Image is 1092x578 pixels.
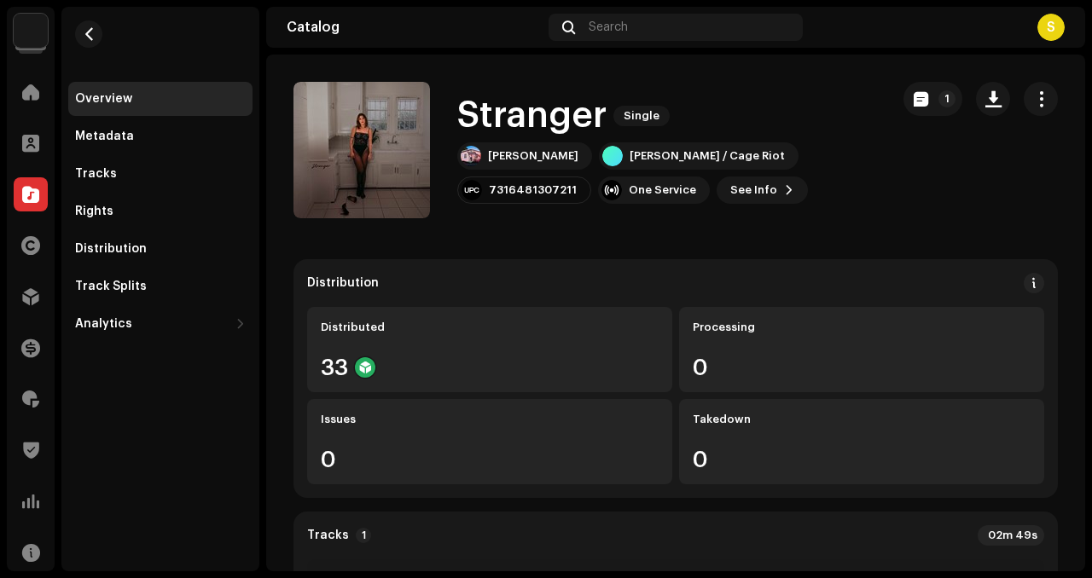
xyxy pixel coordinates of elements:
[321,413,659,426] div: Issues
[461,146,481,166] img: 008bfc72-ebf2-43c7-8cff-44205dda1ed2
[75,317,132,331] div: Analytics
[730,173,777,207] span: See Info
[75,167,117,181] div: Tracks
[630,149,785,163] div: [PERSON_NAME] / Cage Riot
[307,276,379,290] div: Distribution
[75,280,147,293] div: Track Splits
[903,82,962,116] button: 1
[629,183,696,197] div: One Service
[938,90,955,107] p-badge: 1
[1037,14,1065,41] div: S
[693,321,1031,334] div: Processing
[321,321,659,334] div: Distributed
[307,529,349,542] strong: Tracks
[693,413,1031,426] div: Takedown
[68,269,253,303] re-m-nav-item: Track Splits
[75,205,113,218] div: Rights
[287,20,542,34] div: Catalog
[75,130,134,143] div: Metadata
[68,157,253,191] re-m-nav-item: Tracks
[589,20,628,34] span: Search
[14,14,48,48] img: 3bdc119d-ef2f-4d41-acde-c0e9095fc35a
[68,119,253,153] re-m-nav-item: Metadata
[356,528,371,543] p-badge: 1
[68,194,253,228] re-m-nav-item: Rights
[75,242,147,256] div: Distribution
[68,307,253,341] re-m-nav-dropdown: Analytics
[68,82,253,116] re-m-nav-item: Overview
[488,149,578,163] div: [PERSON_NAME]
[613,106,670,126] span: Single
[717,176,808,204] button: See Info
[978,525,1044,546] div: 02m 49s
[489,183,577,197] div: 7316481307211
[75,92,132,106] div: Overview
[457,96,607,136] h1: Stranger
[68,232,253,266] re-m-nav-item: Distribution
